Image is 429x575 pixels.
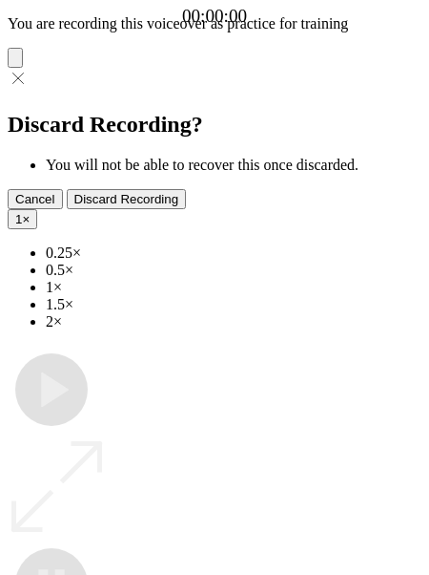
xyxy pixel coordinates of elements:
li: 2× [46,313,421,330]
button: 1× [8,209,37,229]
li: 1.5× [46,296,421,313]
li: You will not be able to recover this once discarded. [46,157,421,174]
button: Discard Recording [67,189,187,209]
li: 0.5× [46,262,421,279]
li: 1× [46,279,421,296]
button: Cancel [8,189,63,209]
h2: Discard Recording? [8,112,421,138]
p: You are recording this voiceover as practice for training [8,15,421,32]
a: 00:00:00 [182,6,247,27]
li: 0.25× [46,245,421,262]
span: 1 [15,212,22,226]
